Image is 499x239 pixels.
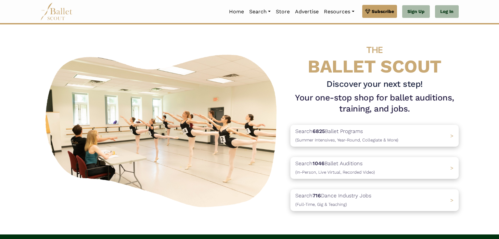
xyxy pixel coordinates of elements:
[321,5,357,19] a: Resources
[365,8,370,15] img: gem.svg
[292,5,321,19] a: Advertise
[40,47,285,211] img: A group of ballerinas talking to each other in a ballet studio
[295,192,371,208] p: Search Dance Industry Jobs
[366,45,383,55] span: THE
[290,189,459,211] a: Search716Dance Industry Jobs(Full-Time, Gig & Teaching) >
[247,5,273,19] a: Search
[226,5,247,19] a: Home
[450,165,454,171] span: >
[290,157,459,179] a: Search1046Ballet Auditions(In-Person, Live Virtual, Recorded Video) >
[450,133,454,139] span: >
[295,138,398,142] span: (Summer Intensives, Year-Round, Collegiate & More)
[290,125,459,147] a: Search6825Ballet Programs(Summer Intensives, Year-Round, Collegiate & More)>
[402,5,430,18] a: Sign Up
[313,128,325,134] b: 6825
[295,127,398,144] p: Search Ballet Programs
[372,8,394,15] span: Subscribe
[290,92,459,114] h1: Your one-stop shop for ballet auditions, training, and jobs.
[273,5,292,19] a: Store
[362,5,397,18] a: Subscribe
[450,197,454,203] span: >
[435,5,459,18] a: Log In
[295,159,375,176] p: Search Ballet Auditions
[290,37,459,76] h4: BALLET SCOUT
[313,193,321,199] b: 716
[290,79,459,90] h3: Discover your next step!
[295,202,347,207] span: (Full-Time, Gig & Teaching)
[295,170,375,175] span: (In-Person, Live Virtual, Recorded Video)
[313,160,325,166] b: 1046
